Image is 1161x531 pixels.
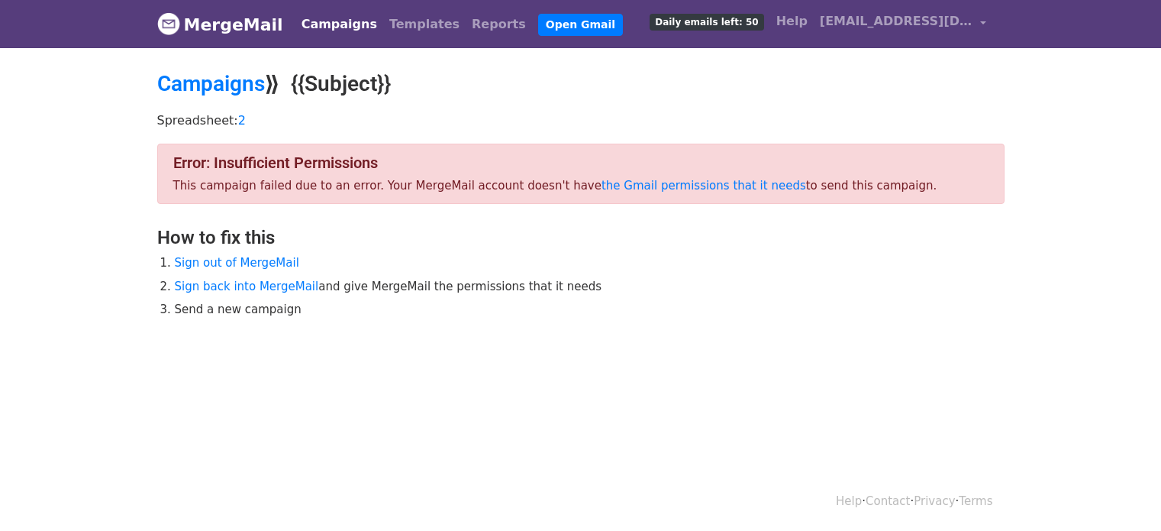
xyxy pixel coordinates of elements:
h2: ⟫ {{Subject}} [157,71,1005,97]
a: Sign out of MergeMail [175,256,299,270]
a: Campaigns [295,9,383,40]
a: [EMAIL_ADDRESS][DOMAIN_NAME] [814,6,992,42]
a: Sign back into MergeMail [175,280,319,293]
img: MergeMail logo [157,12,180,35]
span: Daily emails left: 50 [650,14,763,31]
a: the Gmail permissions that it needs [601,179,806,193]
a: Privacy [914,494,955,508]
a: Reports [466,9,532,40]
li: Send a new campaign [175,301,1005,319]
h3: How to fix this [157,227,1005,249]
a: Campaigns [157,71,265,96]
a: Contact [866,494,910,508]
li: and give MergeMail the permissions that it needs [175,278,1005,296]
a: Help [770,6,814,37]
a: Templates [383,9,466,40]
p: Spreadsheet: [157,112,1005,128]
h4: Error: Insufficient Permissions [173,154,988,172]
a: MergeMail [157,8,283,40]
p: This campaign failed due to an error. Your MergeMail account doesn't have to send this campaign. [173,178,988,194]
a: Terms [959,494,992,508]
a: 2 [238,113,246,128]
a: Daily emails left: 50 [643,6,769,37]
a: Help [836,494,862,508]
a: Open Gmail [538,14,623,36]
span: [EMAIL_ADDRESS][DOMAIN_NAME] [820,12,972,31]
